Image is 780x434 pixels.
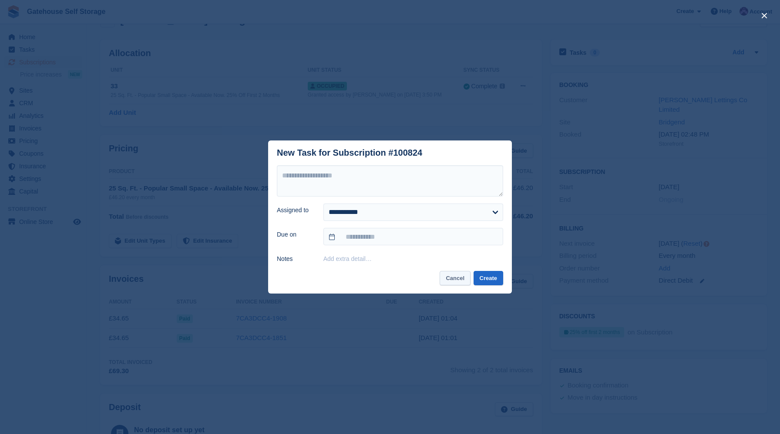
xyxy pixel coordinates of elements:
[440,271,471,285] button: Cancel
[277,206,313,215] label: Assigned to
[277,148,422,158] div: New Task for Subscription #100824
[474,271,503,285] button: Create
[277,254,313,264] label: Notes
[757,9,771,23] button: close
[323,255,372,262] button: Add extra detail…
[277,230,313,239] label: Due on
